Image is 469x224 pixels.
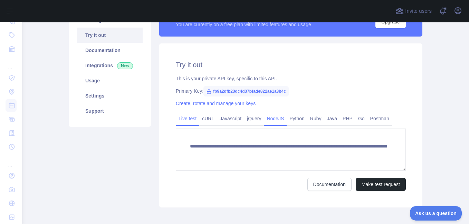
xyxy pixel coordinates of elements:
[244,113,264,124] a: jQuery
[176,88,406,94] div: Primary Key:
[77,103,143,119] a: Support
[77,43,143,58] a: Documentation
[356,178,406,191] button: Make test request
[6,57,17,70] div: ...
[405,7,432,15] span: Invite users
[307,113,324,124] a: Ruby
[307,178,352,191] a: Documentation
[176,21,311,28] div: You are currently on a free plan with limited features and usage
[77,88,143,103] a: Settings
[117,62,133,69] span: New
[176,60,406,70] h2: Try it out
[77,58,143,73] a: Integrations New
[324,113,340,124] a: Java
[340,113,355,124] a: PHP
[176,113,199,124] a: Live test
[203,86,289,96] span: fb9a2dfb23dc4d37bfade822ae1a3b4c
[6,154,17,168] div: ...
[410,206,462,221] iframe: Toggle Customer Support
[394,6,433,17] button: Invite users
[217,113,244,124] a: Javascript
[77,73,143,88] a: Usage
[367,113,392,124] a: Postman
[176,75,406,82] div: This is your private API key, specific to this API.
[264,113,287,124] a: NodeJS
[176,101,256,106] a: Create, rotate and manage your keys
[287,113,307,124] a: Python
[355,113,367,124] a: Go
[77,28,143,43] a: Try it out
[199,113,217,124] a: cURL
